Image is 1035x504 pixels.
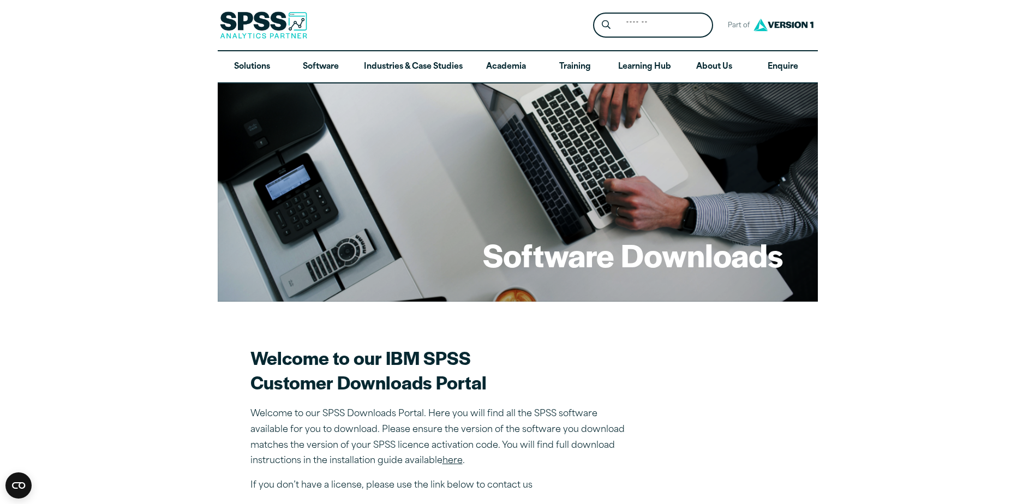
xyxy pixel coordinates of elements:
[250,345,632,394] h2: Welcome to our IBM SPSS Customer Downloads Portal
[355,51,471,83] a: Industries & Case Studies
[250,406,632,469] p: Welcome to our SPSS Downloads Portal. Here you will find all the SPSS software available for you ...
[593,13,713,38] form: Site Header Search Form
[442,457,463,465] a: here
[250,478,632,494] p: If you don’t have a license, please use the link below to contact us
[596,15,616,35] button: Search magnifying glass icon
[749,51,817,83] a: Enquire
[218,51,818,83] nav: Desktop version of site main menu
[220,11,307,39] img: SPSS Analytics Partner
[609,51,680,83] a: Learning Hub
[5,472,32,499] button: Open CMP widget
[471,51,540,83] a: Academia
[751,15,816,35] img: Version1 Logo
[286,51,355,83] a: Software
[483,233,783,276] h1: Software Downloads
[680,51,749,83] a: About Us
[218,51,286,83] a: Solutions
[540,51,609,83] a: Training
[722,18,751,34] span: Part of
[602,20,611,29] svg: Search magnifying glass icon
